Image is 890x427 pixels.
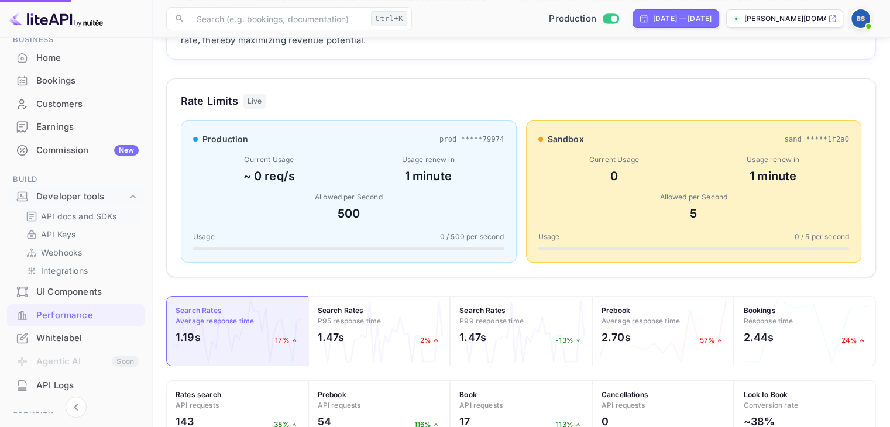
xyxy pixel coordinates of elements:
[193,192,504,202] div: Allowed per Second
[21,226,140,243] div: API Keys
[36,51,139,65] div: Home
[459,306,506,315] strong: Search Rates
[193,205,504,222] div: 500
[744,13,826,24] p: [PERSON_NAME][DOMAIN_NAME]...
[26,246,135,259] a: Webhooks
[459,401,503,409] span: API requests
[538,232,560,242] span: Usage
[7,409,145,422] span: Security
[841,335,867,346] p: 24%
[697,167,849,185] div: 1 minute
[549,12,596,26] span: Production
[243,94,267,109] div: Live
[7,327,145,349] a: Whitelabel
[7,374,145,396] a: API Logs
[176,306,222,315] strong: Search Rates
[7,139,145,162] div: CommissionNew
[176,329,201,345] h2: 1.19s
[538,192,850,202] div: Allowed per Second
[193,154,345,165] div: Current Usage
[602,316,680,325] span: Average response time
[36,309,139,322] div: Performance
[548,133,584,145] span: sandbox
[26,210,135,222] a: API docs and SDKs
[190,7,366,30] input: Search (e.g. bookings, documentation)
[36,332,139,345] div: Whitelabel
[352,167,504,185] div: 1 minute
[318,401,361,409] span: API requests
[7,93,145,116] div: Customers
[26,264,135,277] a: Integrations
[7,47,145,68] a: Home
[318,306,364,315] strong: Search Rates
[602,401,645,409] span: API requests
[602,306,630,315] strong: Prebook
[318,316,382,325] span: P95 response time
[700,335,724,346] p: 57%
[202,133,249,145] span: production
[7,304,145,326] a: Performance
[7,187,145,207] div: Developer tools
[851,9,870,28] img: Brian Savidge
[352,154,504,165] div: Usage renew in
[26,228,135,240] a: API Keys
[602,390,648,399] strong: Cancellations
[602,329,631,345] h2: 2.70s
[9,9,103,28] img: LiteAPI logo
[36,120,139,134] div: Earnings
[743,390,788,399] strong: Look to Book
[41,246,82,259] p: Webhooks
[21,244,140,261] div: Webhooks
[420,335,441,346] p: 2%
[538,154,690,165] div: Current Usage
[544,12,623,26] div: Switch to Sandbox mode
[743,306,775,315] strong: Bookings
[459,329,486,345] h2: 1.47s
[7,33,145,46] span: Business
[36,74,139,88] div: Bookings
[459,316,524,325] span: P99 response time
[7,173,145,186] span: Build
[555,335,583,346] p: -13%
[7,116,145,137] a: Earnings
[7,70,145,91] a: Bookings
[7,281,145,302] a: UI Components
[318,329,345,345] h2: 1.47s
[36,379,139,392] div: API Logs
[459,390,477,399] strong: Book
[318,390,346,399] strong: Prebook
[743,316,793,325] span: Response time
[193,167,345,185] div: ~ 0 req/s
[21,262,140,279] div: Integrations
[36,285,139,299] div: UI Components
[7,70,145,92] div: Bookings
[743,401,798,409] span: Conversion rate
[7,116,145,139] div: Earnings
[7,47,145,70] div: Home
[743,329,774,345] h2: 2.44s
[21,208,140,225] div: API docs and SDKs
[176,390,221,399] strong: Rates search
[795,232,849,242] span: 0 / 5 per second
[7,374,145,397] div: API Logs
[41,210,117,222] p: API docs and SDKs
[440,232,504,242] span: 0 / 500 per second
[41,228,75,240] p: API Keys
[176,401,219,409] span: API requests
[181,93,238,109] h3: Rate Limits
[538,205,850,222] div: 5
[7,304,145,327] div: Performance
[275,335,298,346] p: 17%
[193,232,215,242] span: Usage
[36,98,139,111] div: Customers
[41,264,88,277] p: Integrations
[36,190,127,204] div: Developer tools
[653,13,712,24] div: [DATE] — [DATE]
[538,167,690,185] div: 0
[7,139,145,161] a: CommissionNew
[7,93,145,115] a: Customers
[7,281,145,304] div: UI Components
[176,316,254,325] span: Average response time
[66,397,87,418] button: Collapse navigation
[7,327,145,350] div: Whitelabel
